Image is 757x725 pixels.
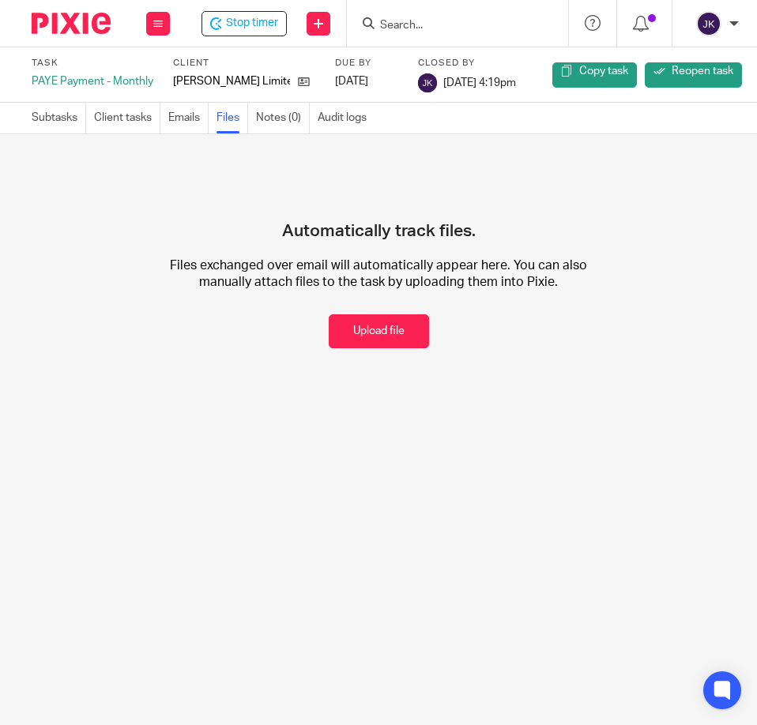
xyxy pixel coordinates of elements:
[32,57,153,69] label: Task
[173,57,319,69] label: Client
[672,66,733,77] span: Reopen task
[147,257,609,291] p: Files exchanged over email will automatically appear here. You can also manually attach files to ...
[579,66,628,77] span: Copy task
[32,103,86,133] a: Subtasks
[173,73,290,89] p: [PERSON_NAME] Limited
[282,166,476,242] h4: Automatically track files.
[335,57,398,69] label: Due by
[645,62,742,88] a: Reopen task
[32,13,111,34] img: Pixie
[201,11,287,36] div: J T OMalley Limited - PAYE Payment - Monthly
[32,73,153,89] div: PAYE Payment - Monthly
[378,19,521,33] input: Search
[329,314,429,348] button: Upload file
[256,103,310,133] a: Notes (0)
[443,77,516,88] span: [DATE] 4:19pm
[226,15,278,32] span: Stop timer
[418,73,437,92] img: svg%3E
[318,103,375,133] a: Audit logs
[552,62,637,88] a: Copy task
[418,57,516,69] label: Closed by
[94,103,160,133] a: Client tasks
[217,103,248,133] a: Files
[335,73,398,89] div: [DATE]
[696,11,721,36] img: svg%3E
[168,103,209,133] a: Emails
